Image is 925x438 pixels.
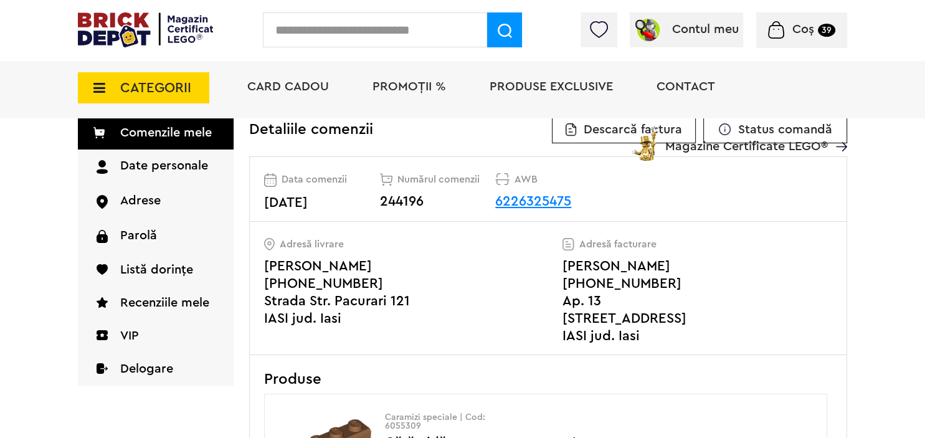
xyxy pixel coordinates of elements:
a: Contul meu [635,23,739,36]
a: 6226325475 [495,194,571,208]
span: Numărul comenzii [397,173,480,186]
span: 244196 [380,194,424,208]
a: Parolă [78,219,234,254]
span: Contul meu [672,23,739,36]
small: 39 [818,24,835,37]
a: VIP [78,320,234,353]
a: Card Cadou [247,80,329,93]
a: Adrese [78,184,234,219]
a: Magazine Certificate LEGO® [828,124,847,136]
address: [PERSON_NAME] [PHONE_NUMBER] Strada Str. Pacurari 121 IASI jud. Iasi [264,257,562,327]
a: Date personale [78,150,234,184]
p: Adresă livrare [264,238,562,250]
span: Coș [792,23,814,36]
a: PROMOȚII % [372,80,446,93]
span: [DATE] [264,196,308,209]
span: Magazine Certificate LEGO® [665,124,828,153]
span: CATEGORII [120,81,191,95]
a: Delogare [78,353,234,386]
a: Listă dorințe [78,254,234,287]
p: Adresă facturare [562,238,861,250]
span: AWB [515,173,538,186]
p: Caramizi speciale | Cod: 6055309 [385,413,516,431]
a: Recenziile mele [78,287,234,320]
span: Data comenzii [282,173,347,186]
a: Contact [657,80,715,93]
a: Produse exclusive [490,80,613,93]
h2: Produse [264,371,827,388]
address: [PERSON_NAME] [PHONE_NUMBER] Ap. 13 [STREET_ADDRESS] IASI jud. Iasi [562,257,861,345]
